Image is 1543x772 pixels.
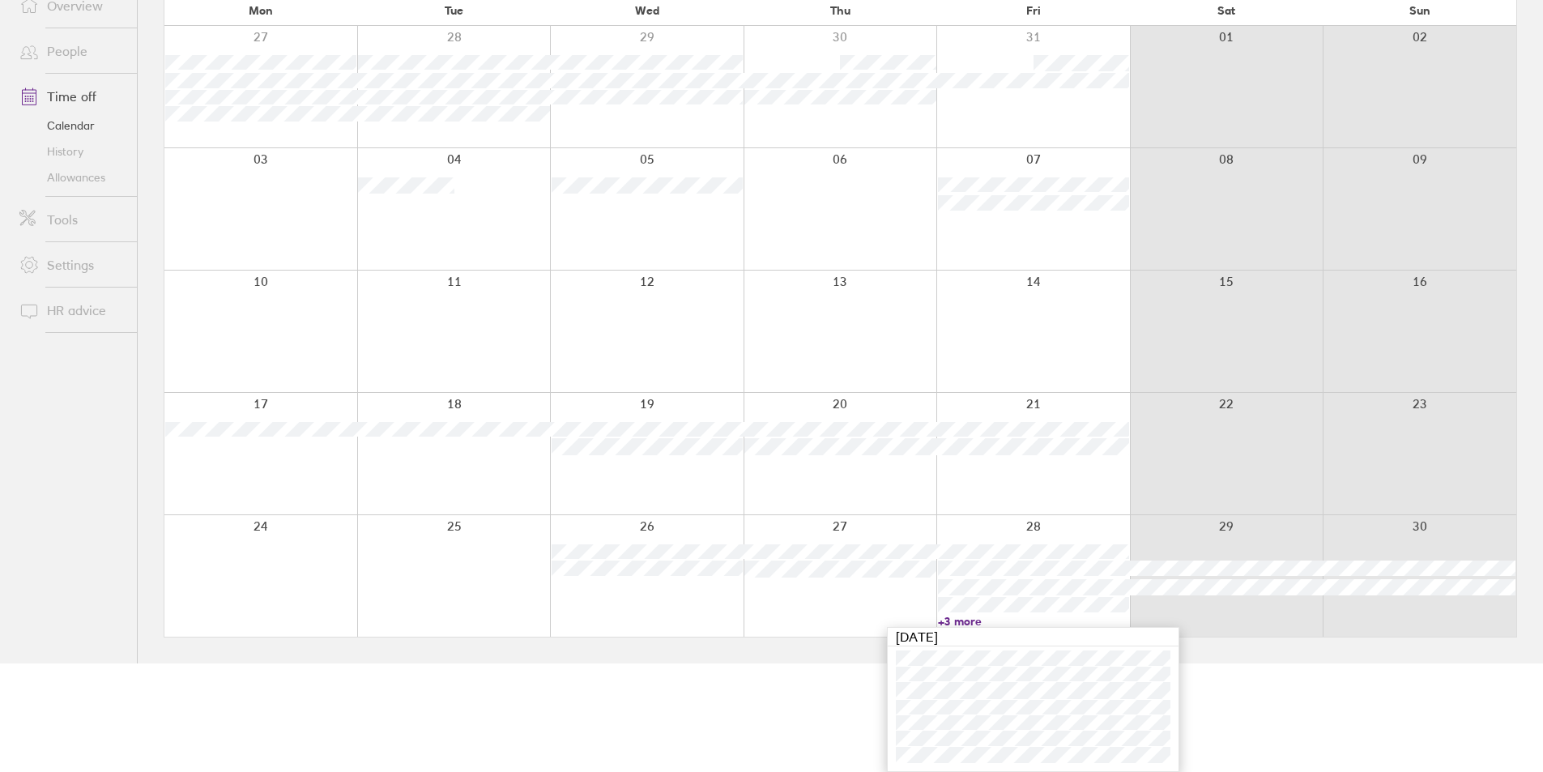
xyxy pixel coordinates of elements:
[830,4,850,17] span: Thu
[249,4,273,17] span: Mon
[6,164,137,190] a: Allowances
[635,4,659,17] span: Wed
[1026,4,1041,17] span: Fri
[6,249,137,281] a: Settings
[1409,4,1430,17] span: Sun
[6,80,137,113] a: Time off
[6,294,137,326] a: HR advice
[6,35,137,67] a: People
[888,628,1179,646] div: [DATE]
[445,4,463,17] span: Tue
[938,614,1129,629] a: +3 more
[1217,4,1235,17] span: Sat
[6,113,137,139] a: Calendar
[6,203,137,236] a: Tools
[6,139,137,164] a: History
